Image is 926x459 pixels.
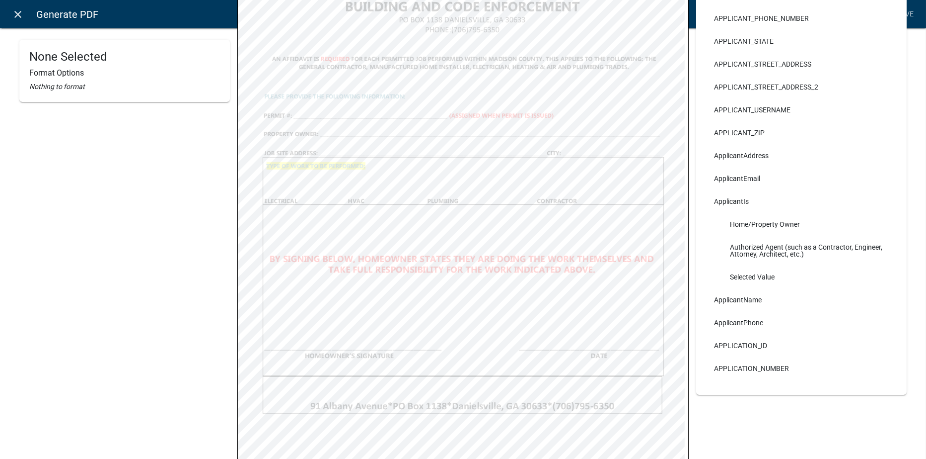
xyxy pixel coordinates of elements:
li: Home/Property Owner [706,213,897,236]
i: close [12,8,24,20]
li: APPLICANT_STREET_ADDRESS_2 [706,76,897,98]
li: ApplicantAddress [706,144,897,167]
li: APPLICATION_NUMBER [706,357,897,380]
li: Selected Value [706,266,897,288]
li: APPLICANT_USERNAME [706,98,897,121]
li: APPLICANT_ZIP [706,121,897,144]
li: APPLICANT_STREET_ADDRESS [706,53,897,76]
li: APPLICATION_STATUS [706,380,897,403]
li: ApplicantPhone [706,311,897,334]
span: Generate PDF [36,4,98,24]
h4: None Selected [29,50,220,64]
i: Nothing to format [29,83,85,91]
li: ApplicantIs [706,190,897,213]
li: APPLICANT_PHONE_NUMBER [706,7,897,30]
li: ApplicantEmail [706,167,897,190]
li: ApplicantName [706,288,897,311]
li: Authorized Agent (such as a Contractor, Engineer, Attorney, Architect, etc.) [706,236,897,266]
h6: Format Options [29,68,220,78]
li: APPLICANT_STATE [706,30,897,53]
li: APPLICATION_ID [706,334,897,357]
